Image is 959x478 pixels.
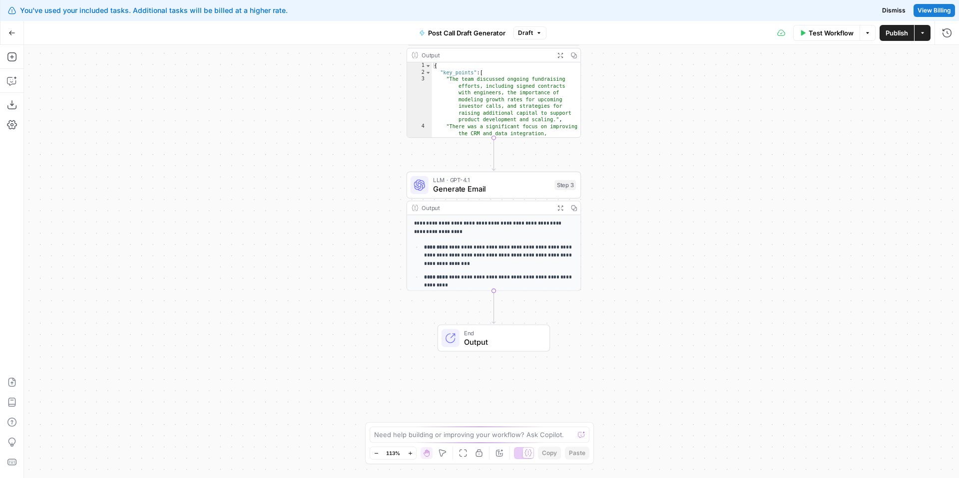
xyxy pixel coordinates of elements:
[492,291,495,323] g: Edge from step_3 to end
[492,138,495,170] g: Edge from step_2 to step_3
[407,18,581,138] div: Output{ "key_points":[ "The team discussed ongoing fundraising efforts, including signed contract...
[407,76,432,123] div: 3
[386,449,400,457] span: 113%
[407,62,432,69] div: 1
[565,447,589,460] button: Paste
[793,25,860,41] button: Test Workflow
[433,176,550,185] span: LLM · GPT-4.1
[8,5,581,15] div: You've used your included tasks. Additional tasks will be billed at a higher rate.
[542,449,557,458] span: Copy
[878,4,910,17] button: Dismiss
[428,28,505,38] span: Post Call Draft Generator
[425,69,431,76] span: Toggle code folding, rows 2 through 6
[464,336,540,348] span: Output
[433,183,550,195] span: Generate Email
[569,449,585,458] span: Paste
[413,25,511,41] button: Post Call Draft Generator
[554,180,576,190] div: Step 3
[886,28,908,38] span: Publish
[918,6,951,15] span: View Billing
[518,28,533,37] span: Draft
[407,324,581,351] div: EndOutput
[422,204,550,213] div: Output
[407,123,432,171] div: 4
[882,6,906,15] span: Dismiss
[809,28,854,38] span: Test Workflow
[513,26,546,39] button: Draft
[407,69,432,76] div: 2
[880,25,914,41] button: Publish
[914,4,955,17] a: View Billing
[464,328,540,337] span: End
[538,447,561,460] button: Copy
[422,50,550,59] div: Output
[425,62,431,69] span: Toggle code folding, rows 1 through 29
